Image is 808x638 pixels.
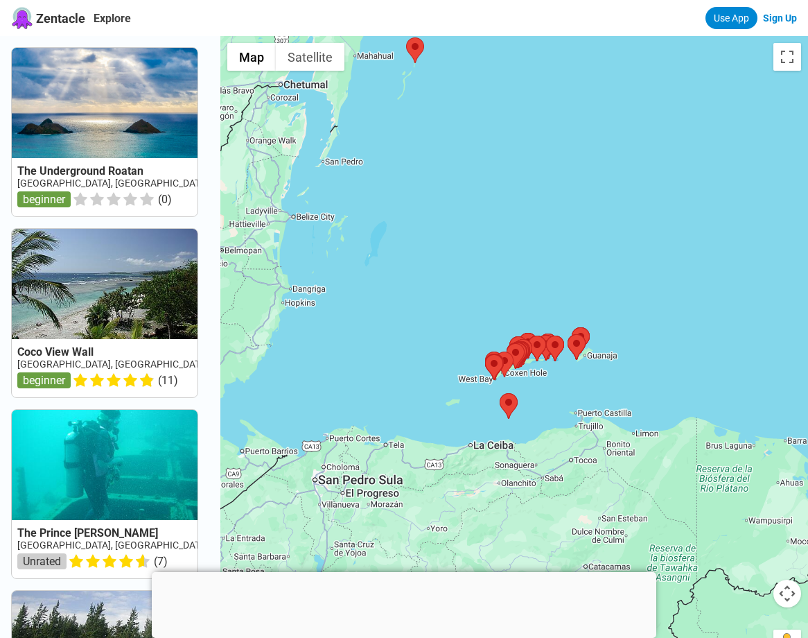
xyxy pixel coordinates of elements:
[152,572,656,635] iframe: Advertisement
[17,540,306,551] a: [GEOGRAPHIC_DATA], [GEOGRAPHIC_DATA], [GEOGRAPHIC_DATA]
[11,7,33,29] img: Zentacle logo
[17,359,306,370] a: [GEOGRAPHIC_DATA], [GEOGRAPHIC_DATA], [GEOGRAPHIC_DATA]
[773,580,801,607] button: Map camera controls
[276,43,344,71] button: Show satellite imagery
[773,43,801,71] button: Toggle fullscreen view
[763,12,797,24] a: Sign Up
[36,11,85,26] span: Zentacle
[705,7,757,29] a: Use App
[11,7,85,29] a: Zentacle logoZentacle
[94,12,131,25] a: Explore
[227,43,276,71] button: Show street map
